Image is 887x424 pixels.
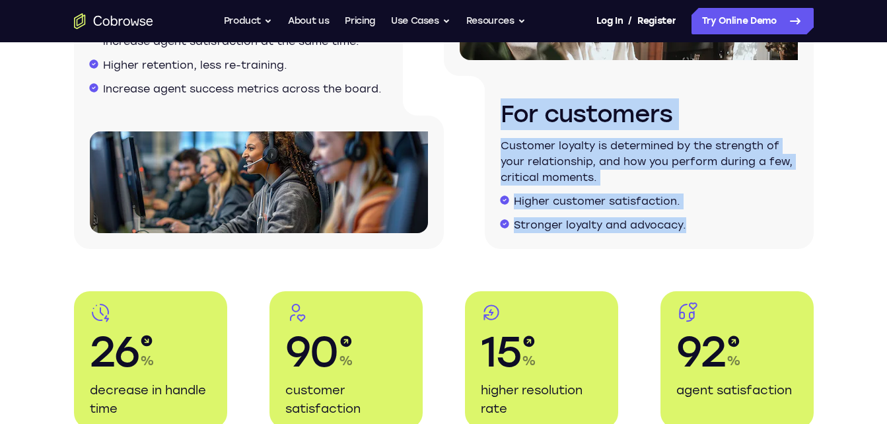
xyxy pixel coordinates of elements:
[514,194,798,209] li: Higher customer satisfaction.
[285,326,338,378] span: 90
[676,381,798,400] p: agent satisfaction
[466,8,526,34] button: Resources
[596,8,623,34] a: Log In
[74,13,153,29] a: Go to the home page
[637,8,676,34] a: Register
[345,8,375,34] a: Pricing
[103,81,387,97] li: Increase agent success metrics across the board.
[391,8,450,34] button: Use Cases
[90,381,211,418] p: decrease in handle time
[481,381,602,418] p: higher resolution rate
[522,351,536,370] span: %
[628,13,632,29] span: /
[501,138,798,186] p: Customer loyalty is determined by the strength of your relationship, and how you perform during a...
[285,381,407,418] p: customer satisfaction
[103,57,387,73] li: Higher retention, less re-training.
[224,8,273,34] button: Product
[514,217,798,233] li: Stronger loyalty and advocacy.
[90,326,139,378] span: 26
[727,351,741,370] span: %
[676,326,726,378] span: 92
[692,8,814,34] a: Try Online Demo
[339,351,353,370] span: %
[288,8,329,34] a: About us
[90,131,428,233] img: Customer support agents with headsets working on computers
[501,98,798,130] h3: For customers
[140,351,155,370] span: %
[481,326,521,378] span: 15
